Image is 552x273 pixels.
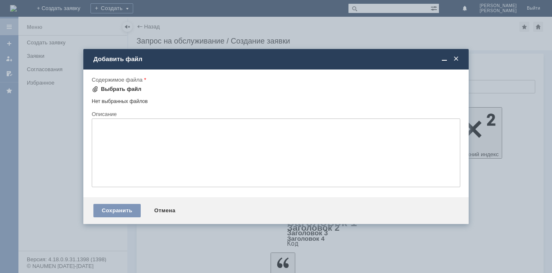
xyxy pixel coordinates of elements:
span: Закрыть [452,55,460,63]
div: Добавить файл [93,55,460,63]
span: Свернуть (Ctrl + M) [440,55,449,63]
div: Добрый день! Прошу предоставить доступы для нового сотрудника. Заявка во вложении. [3,3,122,23]
div: Нет выбранных файлов [92,95,460,105]
div: Содержимое файла [92,77,459,82]
div: Выбрать файл [101,86,142,93]
div: Описание [92,111,459,117]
